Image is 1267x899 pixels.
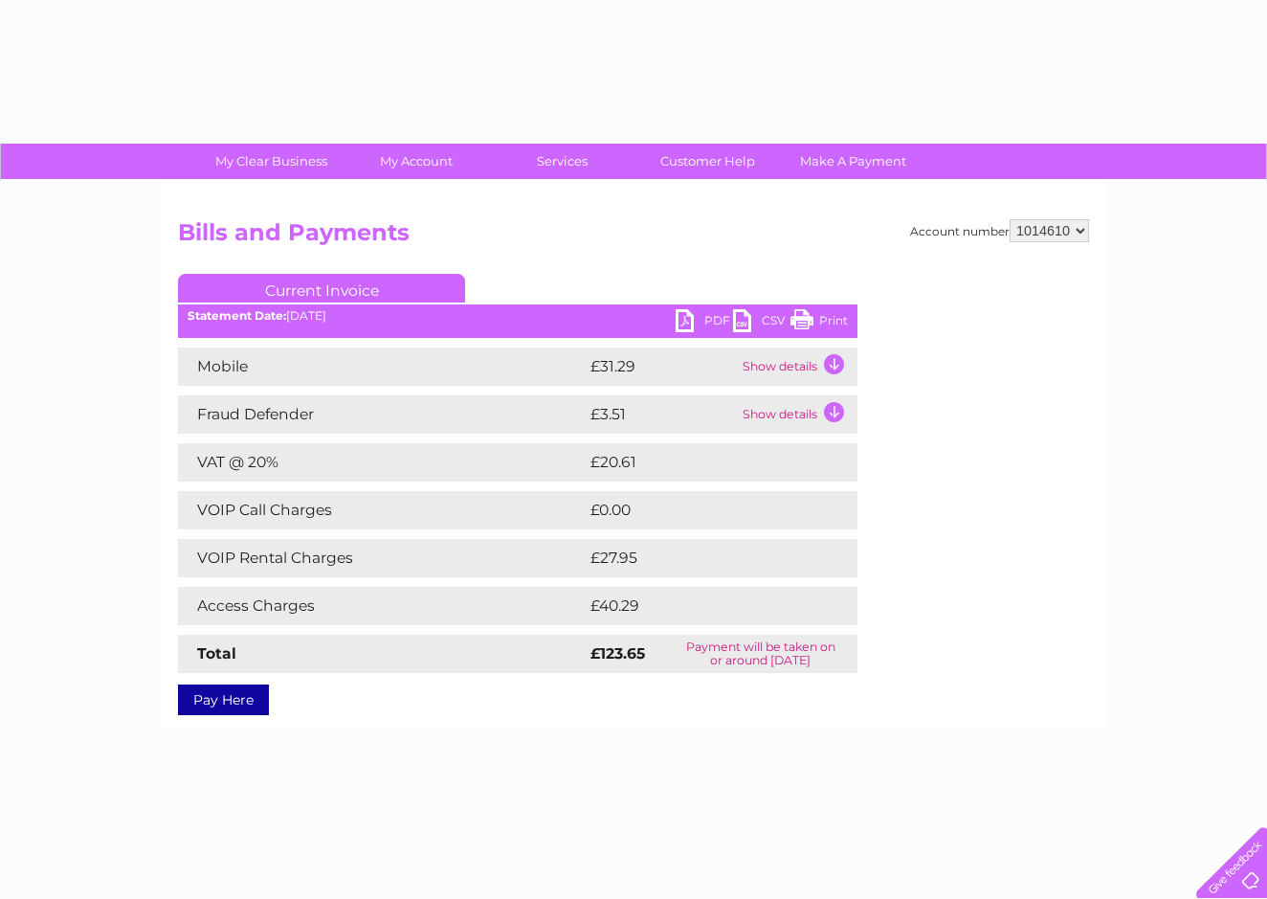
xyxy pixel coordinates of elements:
a: Customer Help [629,144,787,179]
td: VOIP Rental Charges [178,539,586,577]
strong: Total [197,644,236,663]
a: My Clear Business [192,144,350,179]
td: £27.95 [586,539,818,577]
a: My Account [338,144,496,179]
td: £0.00 [586,491,813,529]
a: Print [790,309,848,337]
td: £3.51 [586,395,738,434]
div: Account number [910,219,1089,242]
td: Show details [738,395,857,434]
a: Make A Payment [774,144,932,179]
td: VOIP Call Charges [178,491,586,529]
strong: £123.65 [590,644,645,663]
a: Current Invoice [178,274,465,303]
td: £40.29 [586,587,819,625]
td: Show details [738,348,857,386]
a: CSV [733,309,790,337]
a: Pay Here [178,685,269,715]
div: [DATE] [178,309,857,323]
td: £20.61 [586,443,817,482]
b: Statement Date: [188,308,286,323]
td: £31.29 [586,348,738,386]
td: Mobile [178,348,586,386]
td: VAT @ 20% [178,443,586,482]
td: Access Charges [178,587,586,625]
td: Payment will be taken on or around [DATE] [664,635,857,673]
a: PDF [676,309,733,337]
td: Fraud Defender [178,395,586,434]
a: Services [483,144,641,179]
h2: Bills and Payments [178,219,1089,256]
